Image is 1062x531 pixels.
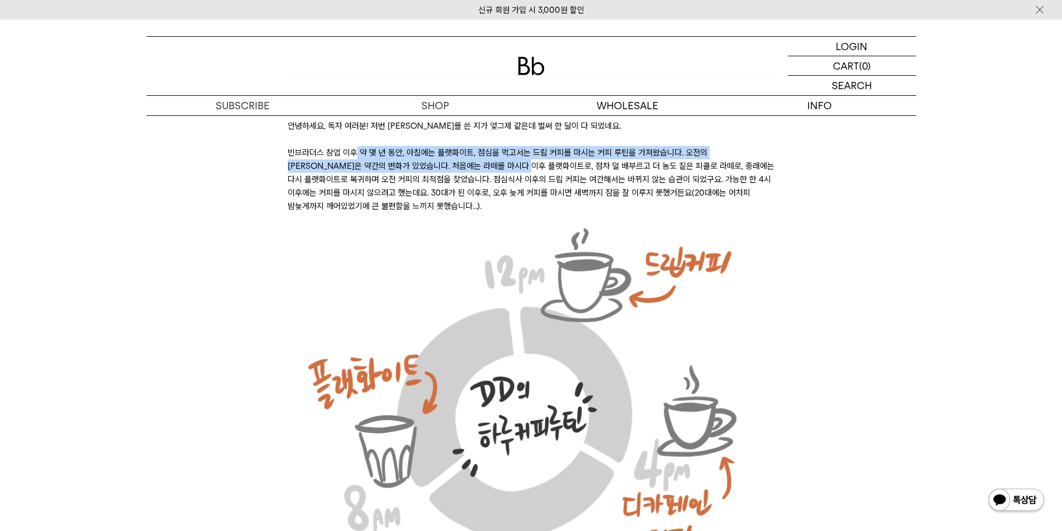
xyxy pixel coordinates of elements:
[518,57,545,75] img: 로고
[531,96,724,115] p: WHOLESALE
[788,56,916,76] a: CART (0)
[288,146,774,213] p: 빈브라더스 창업 이후 약 몇 년 동안, 아침에는 플랫화이트, 점심을 먹고서는 드립 커피를 마시는 커피 루틴을 가져왔습니다. 오전의 [PERSON_NAME]은 약간의 변화가 있...
[836,37,867,56] p: LOGIN
[339,96,531,115] a: SHOP
[724,96,916,115] p: INFO
[832,76,872,95] p: SEARCH
[788,37,916,56] a: LOGIN
[987,488,1045,514] img: 카카오톡 채널 1:1 채팅 버튼
[833,56,859,75] p: CART
[288,119,774,133] p: 안녕하세요, 독자 여러분! 저번 [PERSON_NAME]를 쓴 지가 엊그제 같은데 벌써 한 달이 다 되었네요.
[147,96,339,115] a: SUBSCRIBE
[478,5,584,15] a: 신규 회원 가입 시 3,000원 할인
[859,56,871,75] p: (0)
